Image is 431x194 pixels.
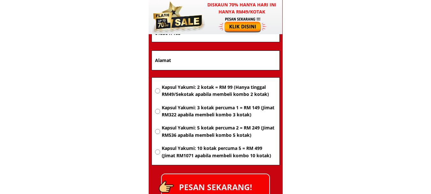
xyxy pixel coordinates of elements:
[162,124,276,139] span: Kapsul Yakumi: 5 kotak percuma 2 = RM 249 (Jimat RM536 apabila membeli kombo 5 kotak)
[162,104,276,119] span: Kapsul Yakumi: 3 kotak percuma 1 = RM 149 (Jimat RM322 apabila membeli kombo 3 kotak)
[162,84,276,98] span: Kapsul Yakumi: 2 kotak = RM 99 (Hanya tinggal RM49/Sekotak apabila membeli kombo 2 kotak)
[162,145,276,159] span: Kapsul Yakumi: 10 kotak percuma 5 = RM 499 (Jimat RM1071 apabila membeli kombo 10 kotak)
[153,51,278,70] input: Alamat
[201,1,283,16] h3: Diskaun 70% hanya hari ini hanya RM49/kotak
